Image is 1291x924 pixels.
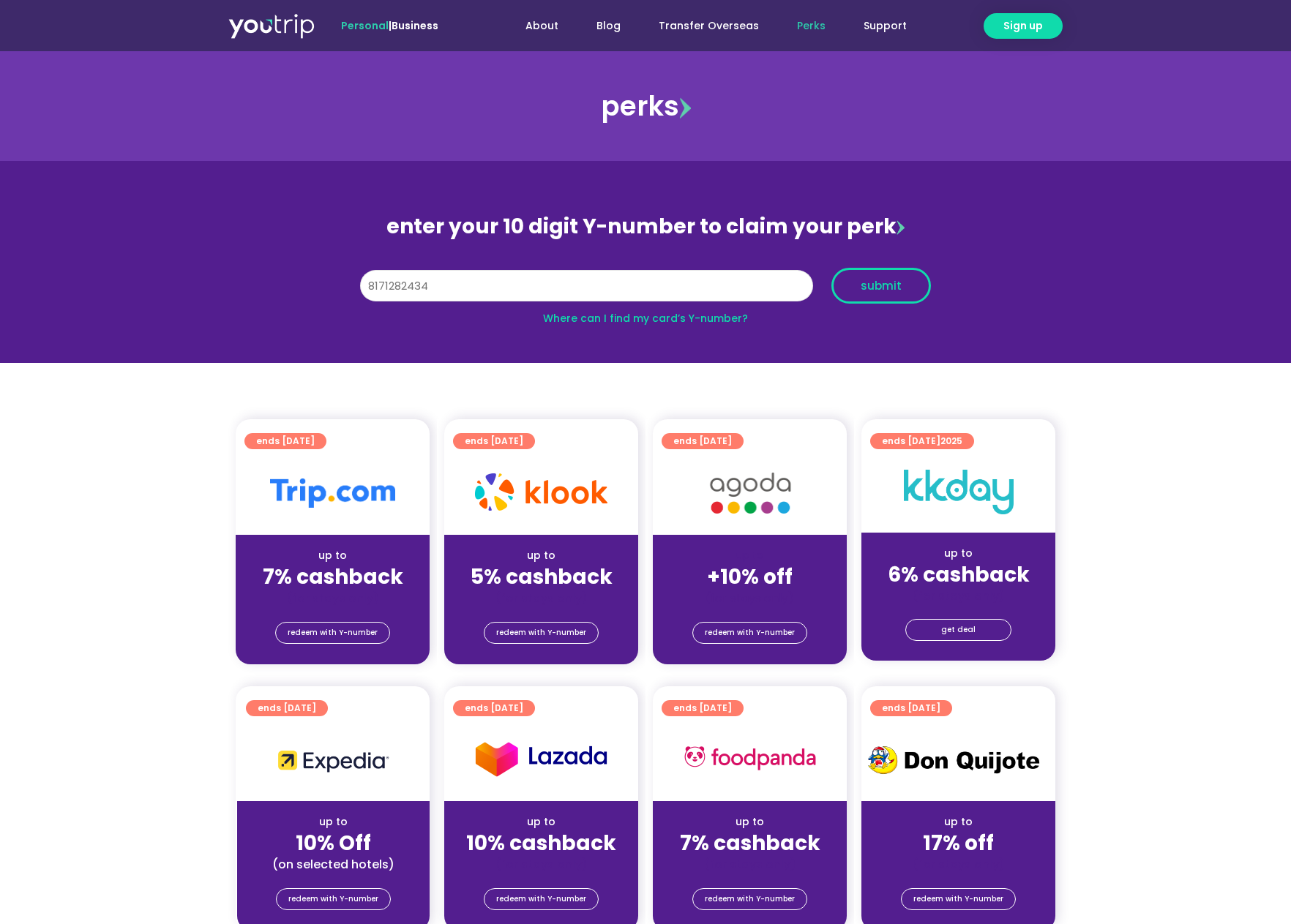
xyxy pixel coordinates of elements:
form: Y Number [360,268,931,315]
span: Sign up [1003,18,1043,34]
span: ends [DATE] [882,700,940,716]
span: | [341,18,438,33]
strong: 6% cashback [888,560,1030,589]
a: redeem with Y-number [692,888,807,910]
a: get deal [905,619,1011,641]
div: up to [873,814,1044,830]
div: (for stays only) [456,590,626,606]
a: Support [845,12,926,40]
span: redeem with Y-number [496,623,586,643]
div: (for stays only) [665,857,835,872]
a: Business [392,18,438,33]
span: get deal [941,620,976,640]
span: ends [DATE] [673,433,732,449]
a: ends [DATE]2025 [870,433,974,449]
nav: Menu [478,12,926,40]
div: (for stays only) [247,590,418,606]
span: submit [861,280,902,291]
input: 10 digit Y-number (e.g. 8123456789) [360,270,813,302]
div: up to [456,814,626,830]
button: submit [831,268,931,304]
div: up to [873,546,1044,561]
span: ends [DATE] [258,700,316,716]
a: ends [DATE] [870,700,952,716]
a: redeem with Y-number [901,888,1016,910]
a: ends [DATE] [453,433,535,449]
span: ends [DATE] [882,433,962,449]
div: up to [249,814,418,830]
a: ends [DATE] [244,433,326,449]
div: up to [665,814,835,830]
a: ends [DATE] [453,700,535,716]
span: ends [DATE] [673,700,732,716]
div: (for stays only) [665,590,835,606]
span: redeem with Y-number [913,889,1003,909]
a: ends [DATE] [662,700,744,716]
span: up to [736,548,763,563]
a: Blog [577,12,640,40]
a: Perks [778,12,845,40]
div: (for stays only) [873,588,1044,604]
div: (for stays only) [456,857,626,872]
a: redeem with Y-number [484,622,599,644]
strong: +10% off [707,563,793,591]
span: Personal [341,18,389,33]
a: Sign up [984,13,1063,39]
div: enter your 10 digit Y-number to claim your perk [353,208,938,246]
strong: 7% cashback [263,563,403,591]
strong: 7% cashback [680,829,820,857]
span: ends [DATE] [465,700,523,716]
strong: 10% cashback [466,829,616,857]
a: ends [DATE] [246,700,328,716]
div: (for stays only) [873,857,1044,872]
span: 2025 [940,435,962,447]
a: About [506,12,577,40]
a: ends [DATE] [662,433,744,449]
div: up to [456,548,626,563]
a: redeem with Y-number [275,622,390,644]
span: redeem with Y-number [288,889,378,909]
div: (on selected hotels) [249,857,418,872]
a: redeem with Y-number [276,888,391,910]
strong: 17% off [923,829,994,857]
span: redeem with Y-number [288,623,378,643]
span: ends [DATE] [465,433,523,449]
span: ends [DATE] [256,433,315,449]
a: Where can I find my card’s Y-number? [543,311,748,326]
span: redeem with Y-number [705,889,795,909]
span: redeem with Y-number [705,623,795,643]
span: redeem with Y-number [496,889,586,909]
div: up to [247,548,418,563]
a: Transfer Overseas [640,12,778,40]
a: redeem with Y-number [484,888,599,910]
a: redeem with Y-number [692,622,807,644]
strong: 10% Off [296,829,371,857]
strong: 5% cashback [471,563,613,591]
